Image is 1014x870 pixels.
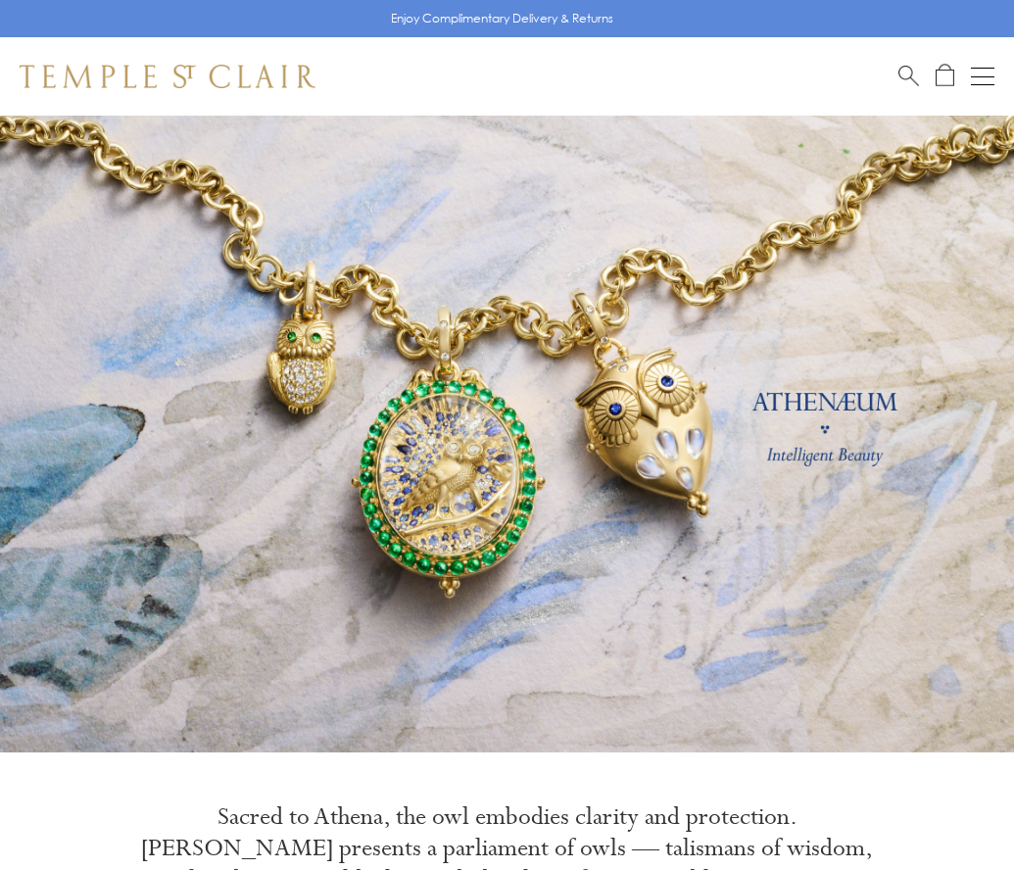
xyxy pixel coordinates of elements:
p: Enjoy Complimentary Delivery & Returns [391,9,613,28]
img: Temple St. Clair [20,65,315,88]
button: Open navigation [971,65,994,88]
a: Open Shopping Bag [936,64,954,88]
a: Search [898,64,919,88]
